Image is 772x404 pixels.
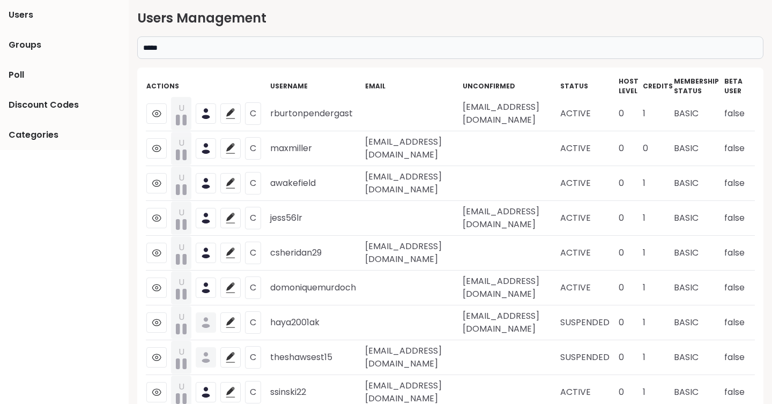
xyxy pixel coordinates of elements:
[560,305,618,340] td: SUSPENDED
[642,305,673,340] td: 1
[618,305,642,340] td: 0
[618,166,642,201] td: 0
[270,340,365,375] td: theshawsest15
[9,129,58,141] span: Categories
[171,97,191,130] button: U
[365,131,462,166] td: [EMAIL_ADDRESS][DOMAIN_NAME]
[724,76,755,96] th: Beta User
[245,172,261,194] button: C
[724,166,755,201] td: false
[724,236,755,271] td: false
[560,271,618,305] td: ACTIVE
[365,76,462,96] th: Email
[673,96,724,131] td: BASIC
[724,201,755,236] td: false
[171,236,191,270] button: U
[560,201,618,236] td: ACTIVE
[9,99,79,111] span: Discount Codes
[270,96,365,131] td: rburtonpendergast
[673,166,724,201] td: BASIC
[618,96,642,131] td: 0
[270,305,365,340] td: haya2001ak
[270,271,365,305] td: domoniquemurdoch
[618,340,642,375] td: 0
[365,340,462,375] td: [EMAIL_ADDRESS][DOMAIN_NAME]
[245,346,261,369] button: C
[9,69,24,81] span: Poll
[365,236,462,271] td: [EMAIL_ADDRESS][DOMAIN_NAME]
[642,340,673,375] td: 1
[560,131,618,166] td: ACTIVE
[245,381,261,403] button: C
[171,132,191,165] button: U
[245,207,261,229] button: C
[270,131,365,166] td: maxmiller
[642,76,673,96] th: credits
[618,271,642,305] td: 0
[724,96,755,131] td: false
[642,271,673,305] td: 1
[724,305,755,340] td: false
[171,201,191,235] button: U
[724,340,755,375] td: false
[560,166,618,201] td: ACTIVE
[245,311,261,334] button: C
[673,271,724,305] td: BASIC
[673,340,724,375] td: BASIC
[365,166,462,201] td: [EMAIL_ADDRESS][DOMAIN_NAME]
[642,166,673,201] td: 1
[137,9,763,28] h2: Users Management
[171,167,191,200] button: U
[618,236,642,271] td: 0
[642,201,673,236] td: 1
[146,76,270,96] th: Actions
[245,102,261,125] button: C
[642,96,673,131] td: 1
[462,96,560,131] td: [EMAIL_ADDRESS][DOMAIN_NAME]
[9,39,41,51] span: Groups
[560,340,618,375] td: SUSPENDED
[462,271,560,305] td: [EMAIL_ADDRESS][DOMAIN_NAME]
[673,236,724,271] td: BASIC
[462,201,560,236] td: [EMAIL_ADDRESS][DOMAIN_NAME]
[462,76,560,96] th: Unconfirmed
[245,276,261,299] button: C
[642,131,673,166] td: 0
[560,96,618,131] td: ACTIVE
[673,305,724,340] td: BASIC
[673,76,724,96] th: Membership Status
[560,236,618,271] td: ACTIVE
[618,76,642,96] th: Host Level
[270,166,365,201] td: awakefield
[642,236,673,271] td: 1
[270,236,365,271] td: csheridan29
[462,305,560,340] td: [EMAIL_ADDRESS][DOMAIN_NAME]
[560,76,618,96] th: Status
[171,271,191,304] button: U
[618,201,642,236] td: 0
[171,341,191,374] button: U
[673,131,724,166] td: BASIC
[245,242,261,264] button: C
[618,131,642,166] td: 0
[270,201,365,236] td: jess56lr
[724,131,755,166] td: false
[171,306,191,339] button: U
[245,137,261,160] button: C
[724,271,755,305] td: false
[9,9,33,21] span: Users
[673,201,724,236] td: BASIC
[270,76,365,96] th: Username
